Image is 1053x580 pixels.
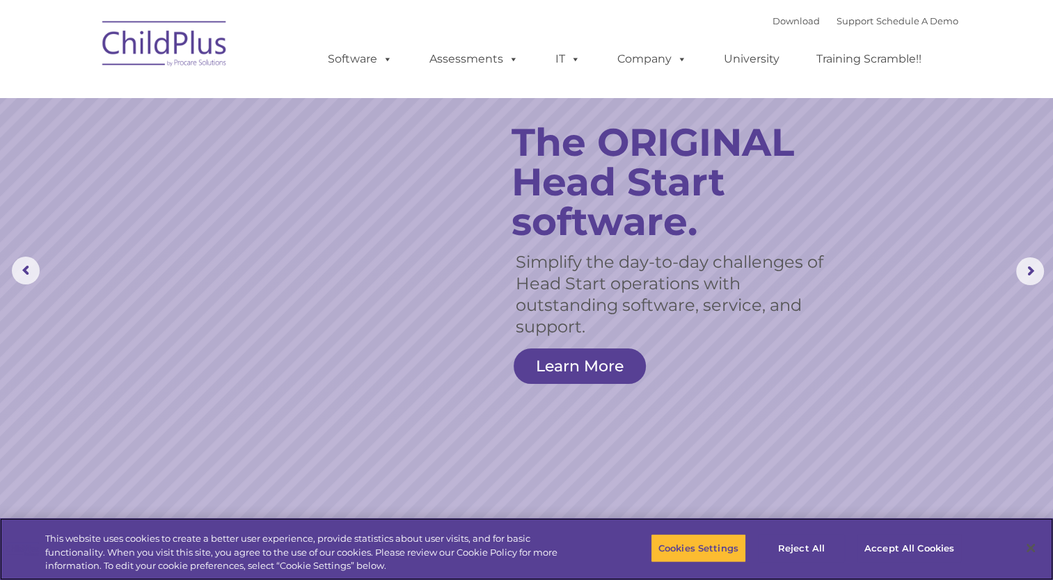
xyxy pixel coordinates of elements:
a: Learn More [514,348,646,384]
a: IT [541,45,594,73]
a: Company [603,45,701,73]
button: Accept All Cookies [857,533,962,563]
rs-layer: The ORIGINAL Head Start software. [512,122,840,241]
a: Schedule A Demo [876,15,958,26]
a: Training Scramble!! [802,45,935,73]
button: Close [1015,533,1046,563]
span: Phone number [193,149,253,159]
div: This website uses cookies to create a better user experience, provide statistics about user visit... [45,532,579,573]
button: Reject All [758,533,845,563]
a: Software [314,45,406,73]
img: ChildPlus by Procare Solutions [95,11,235,81]
rs-layer: Simplify the day-to-day challenges of Head Start operations with outstanding software, service, a... [516,251,824,337]
button: Cookies Settings [651,533,746,563]
a: Download [773,15,820,26]
a: Support [837,15,873,26]
font: | [773,15,958,26]
a: Assessments [415,45,532,73]
span: Last name [193,92,236,102]
a: University [710,45,793,73]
